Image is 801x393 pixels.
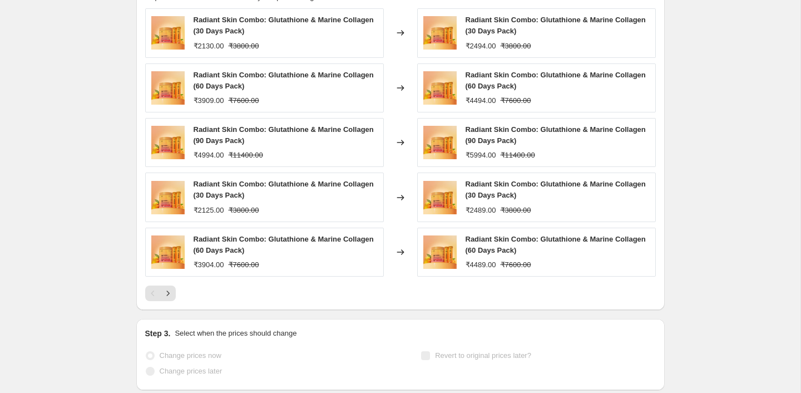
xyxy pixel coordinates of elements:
[145,328,171,339] h2: Step 3.
[466,205,496,216] div: ₹2489.00
[229,205,259,216] strike: ₹3800.00
[151,16,185,50] img: Skin_Combo_PDP_-_1_530619c4-b127-4ed6-af0a-c3fc7038c04e_80x.jpg
[151,126,185,159] img: Skin_Combo_PDP_-_1_530619c4-b127-4ed6-af0a-c3fc7038c04e_80x.jpg
[466,16,646,35] span: Radiant Skin Combo: Glutathione & Marine Collagen (30 Days Pack)
[151,235,185,269] img: Skin_Combo_PDP_-_1_530619c4-b127-4ed6-af0a-c3fc7038c04e_80x.jpg
[466,259,496,271] div: ₹4489.00
[194,125,374,145] span: Radiant Skin Combo: Glutathione & Marine Collagen (90 Days Pack)
[501,95,531,106] strike: ₹7600.00
[501,205,531,216] strike: ₹3800.00
[435,351,531,360] span: Revert to original prices later?
[423,235,457,269] img: Skin_Combo_PDP_-_1_530619c4-b127-4ed6-af0a-c3fc7038c04e_80x.jpg
[160,351,221,360] span: Change prices now
[466,125,646,145] span: Radiant Skin Combo: Glutathione & Marine Collagen (90 Days Pack)
[175,328,296,339] p: Select when the prices should change
[466,95,496,106] div: ₹4494.00
[423,16,457,50] img: Skin_Combo_PDP_-_1_530619c4-b127-4ed6-af0a-c3fc7038c04e_80x.jpg
[194,16,374,35] span: Radiant Skin Combo: Glutathione & Marine Collagen (30 Days Pack)
[151,181,185,214] img: Skin_Combo_PDP_-_1_530619c4-b127-4ed6-af0a-c3fc7038c04e_80x.jpg
[194,259,224,271] div: ₹3904.00
[160,286,176,301] button: Next
[423,71,457,105] img: Skin_Combo_PDP_-_1_530619c4-b127-4ed6-af0a-c3fc7038c04e_80x.jpg
[151,71,185,105] img: Skin_Combo_PDP_-_1_530619c4-b127-4ed6-af0a-c3fc7038c04e_80x.jpg
[229,41,259,52] strike: ₹3800.00
[229,95,259,106] strike: ₹7600.00
[194,235,374,254] span: Radiant Skin Combo: Glutathione & Marine Collagen (60 Days Pack)
[194,205,224,216] div: ₹2125.00
[229,259,259,271] strike: ₹7600.00
[194,150,224,161] div: ₹4994.00
[423,181,457,214] img: Skin_Combo_PDP_-_1_530619c4-b127-4ed6-af0a-c3fc7038c04e_80x.jpg
[466,41,496,52] div: ₹2494.00
[466,180,646,199] span: Radiant Skin Combo: Glutathione & Marine Collagen (30 Days Pack)
[501,259,531,271] strike: ₹7600.00
[229,150,263,161] strike: ₹11400.00
[145,286,176,301] nav: Pagination
[466,235,646,254] span: Radiant Skin Combo: Glutathione & Marine Collagen (60 Days Pack)
[501,150,535,161] strike: ₹11400.00
[501,41,531,52] strike: ₹3800.00
[194,95,224,106] div: ₹3909.00
[194,180,374,199] span: Radiant Skin Combo: Glutathione & Marine Collagen (30 Days Pack)
[423,126,457,159] img: Skin_Combo_PDP_-_1_530619c4-b127-4ed6-af0a-c3fc7038c04e_80x.jpg
[466,150,496,161] div: ₹5994.00
[194,71,374,90] span: Radiant Skin Combo: Glutathione & Marine Collagen (60 Days Pack)
[194,41,224,52] div: ₹2130.00
[466,71,646,90] span: Radiant Skin Combo: Glutathione & Marine Collagen (60 Days Pack)
[160,367,222,375] span: Change prices later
